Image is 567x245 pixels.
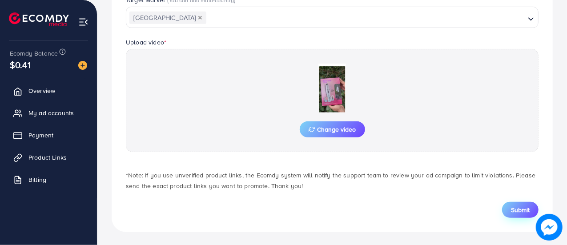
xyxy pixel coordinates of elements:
[126,38,166,47] label: Upload video
[7,82,90,100] a: Overview
[511,205,530,214] span: Submit
[28,175,46,184] span: Billing
[7,126,90,144] a: Payment
[309,126,356,133] span: Change video
[10,49,58,58] span: Ecomdy Balance
[129,12,206,24] span: [GEOGRAPHIC_DATA]
[28,108,74,117] span: My ad accounts
[198,16,202,20] button: Deselect Pakistan
[7,104,90,122] a: My ad accounts
[300,121,365,137] button: Change video
[536,214,563,241] img: image
[126,7,539,28] div: Search for option
[207,11,524,25] input: Search for option
[502,202,539,218] button: Submit
[28,131,53,140] span: Payment
[78,61,87,70] img: image
[126,170,539,191] p: *Note: If you use unverified product links, the Ecomdy system will notify the support team to rev...
[7,171,90,189] a: Billing
[78,17,88,27] img: menu
[288,64,377,112] img: Preview Image
[7,149,90,166] a: Product Links
[28,153,67,162] span: Product Links
[28,86,55,95] span: Overview
[10,58,31,71] span: $0.41
[9,12,69,26] img: logo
